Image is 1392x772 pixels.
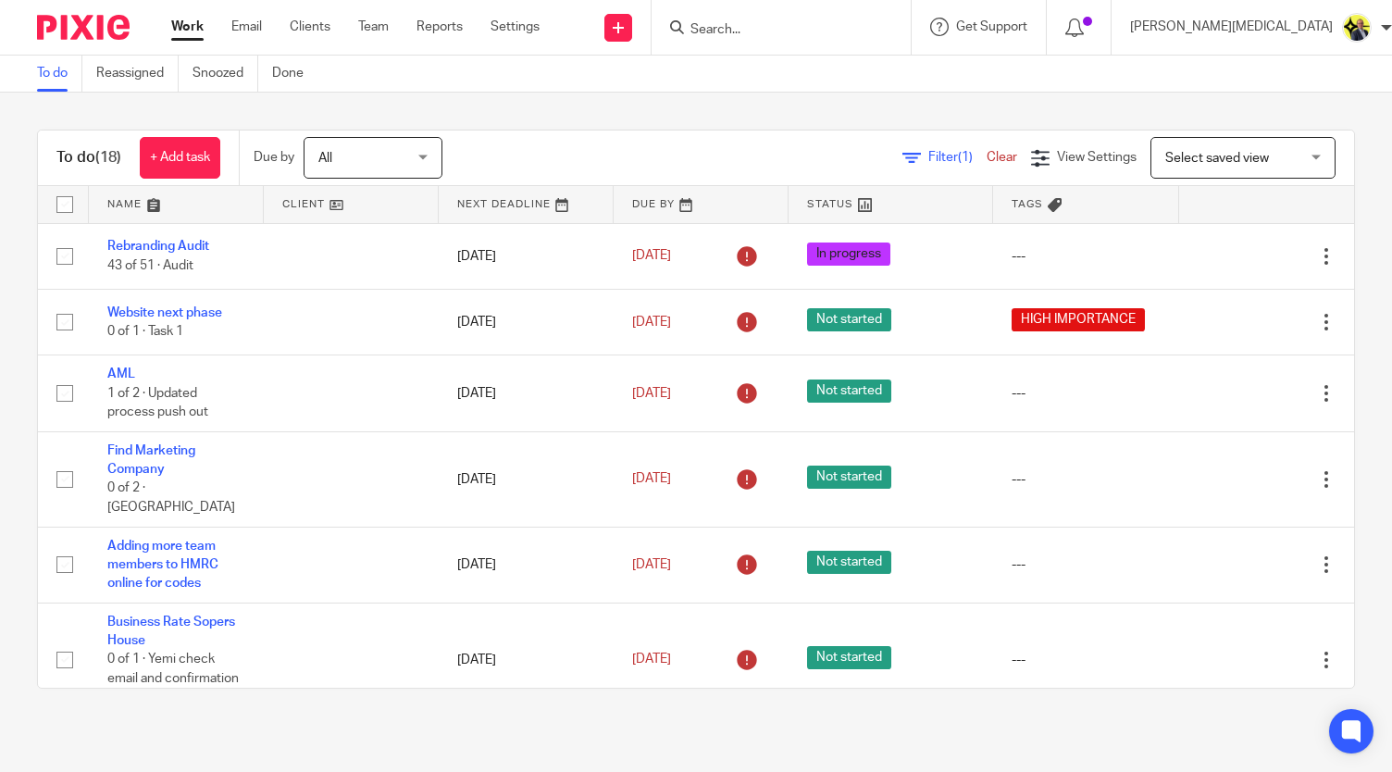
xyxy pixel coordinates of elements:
[95,150,121,165] span: (18)
[807,243,890,266] span: In progress
[272,56,317,92] a: Done
[1012,199,1043,209] span: Tags
[956,20,1027,33] span: Get Support
[37,15,130,40] img: Pixie
[107,240,209,253] a: Rebranding Audit
[107,306,222,319] a: Website next phase
[491,18,540,36] a: Settings
[107,259,193,272] span: 43 of 51 · Audit
[689,22,855,39] input: Search
[807,466,891,489] span: Not started
[171,18,204,36] a: Work
[958,151,973,164] span: (1)
[290,18,330,36] a: Clients
[107,367,135,380] a: AML
[807,551,891,574] span: Not started
[928,151,987,164] span: Filter
[358,18,389,36] a: Team
[439,289,614,355] td: [DATE]
[231,18,262,36] a: Email
[807,380,891,403] span: Not started
[632,387,671,400] span: [DATE]
[1012,384,1161,403] div: ---
[807,308,891,331] span: Not started
[987,151,1017,164] a: Clear
[807,646,891,669] span: Not started
[107,653,239,704] span: 0 of 1 · Yemi check email and confirmation from council
[140,137,220,179] a: + Add task
[632,250,671,263] span: [DATE]
[107,387,208,419] span: 1 of 2 · Updated process push out
[1165,152,1269,165] span: Select saved view
[632,473,671,486] span: [DATE]
[1130,18,1333,36] p: [PERSON_NAME][MEDICAL_DATA]
[1012,247,1161,266] div: ---
[318,152,332,165] span: All
[1012,651,1161,669] div: ---
[96,56,179,92] a: Reassigned
[56,148,121,168] h1: To do
[632,316,671,329] span: [DATE]
[632,654,671,666] span: [DATE]
[439,223,614,289] td: [DATE]
[107,325,183,338] span: 0 of 1 · Task 1
[107,616,235,647] a: Business Rate Sopers House
[632,558,671,571] span: [DATE]
[1057,151,1137,164] span: View Settings
[1012,470,1161,489] div: ---
[107,482,235,515] span: 0 of 2 · [GEOGRAPHIC_DATA]
[37,56,82,92] a: To do
[416,18,463,36] a: Reports
[1342,13,1372,43] img: Dan-Starbridge%20(1).jpg
[439,603,614,716] td: [DATE]
[439,431,614,527] td: [DATE]
[107,444,195,476] a: Find Marketing Company
[439,355,614,431] td: [DATE]
[1012,308,1145,331] span: HIGH IMPORTANCE
[193,56,258,92] a: Snoozed
[439,527,614,603] td: [DATE]
[107,540,218,591] a: Adding more team members to HMRC online for codes
[254,148,294,167] p: Due by
[1012,555,1161,574] div: ---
